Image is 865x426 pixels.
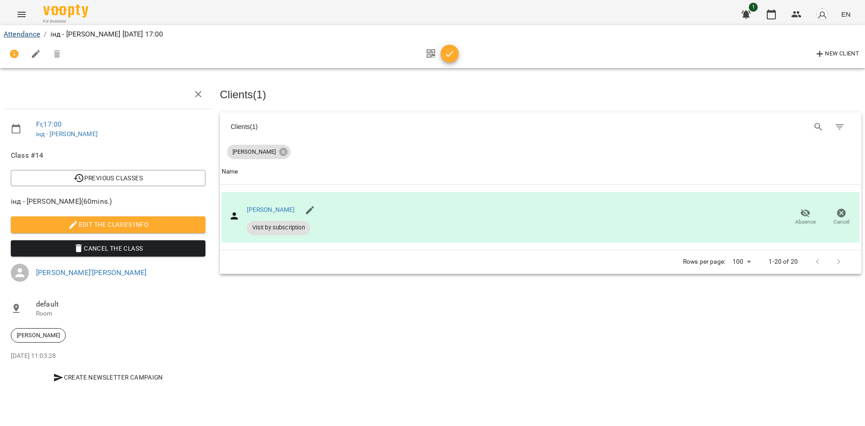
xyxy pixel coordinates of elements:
[44,29,46,40] li: /
[227,145,291,159] div: [PERSON_NAME]
[11,328,66,343] div: [PERSON_NAME]
[247,206,295,213] a: [PERSON_NAME]
[829,116,851,138] button: Filter
[788,205,824,230] button: Absence
[222,166,238,177] div: Sort
[838,6,854,23] button: EN
[11,170,205,186] button: Previous Classes
[222,166,860,177] span: Name
[11,331,65,339] span: [PERSON_NAME]
[11,240,205,257] button: Cancel the class
[4,29,861,40] nav: breadcrumb
[11,216,205,233] button: Edit the class's Info
[833,218,850,226] span: Cancel
[729,255,754,268] div: 100
[11,369,205,385] button: Create Newsletter Campaign
[11,196,205,207] span: інд - [PERSON_NAME] ( 60 mins. )
[749,3,758,12] span: 1
[4,30,40,38] a: Attendance
[812,47,861,61] button: New Client
[841,9,851,19] span: EN
[231,122,533,131] div: Clients ( 1 )
[18,243,198,254] span: Cancel the class
[18,219,198,230] span: Edit the class's Info
[36,120,62,128] a: Fr , 17:00
[222,166,238,177] div: Name
[14,372,202,383] span: Create Newsletter Campaign
[220,89,861,101] h3: Clients ( 1 )
[247,224,310,232] span: Visit by subscription
[36,309,205,318] p: Room
[795,218,816,226] span: Absence
[11,352,205,361] p: [DATE] 11:03:28
[43,18,88,24] span: For Business
[824,205,860,230] button: Cancel
[815,49,859,60] span: New Client
[18,173,198,183] span: Previous Classes
[769,257,797,266] p: 1-20 of 20
[816,8,829,21] img: avatar_s.png
[220,112,861,141] div: Table Toolbar
[36,130,98,137] a: інд - [PERSON_NAME]
[808,116,829,138] button: Search
[43,5,88,18] img: Voopty Logo
[11,4,32,25] button: Menu
[11,150,205,161] span: Class #14
[36,268,146,277] a: [PERSON_NAME]'[PERSON_NAME]
[50,29,164,40] p: інд - [PERSON_NAME] [DATE] 17:00
[36,299,205,310] span: default
[683,257,725,266] p: Rows per page:
[227,148,281,156] span: [PERSON_NAME]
